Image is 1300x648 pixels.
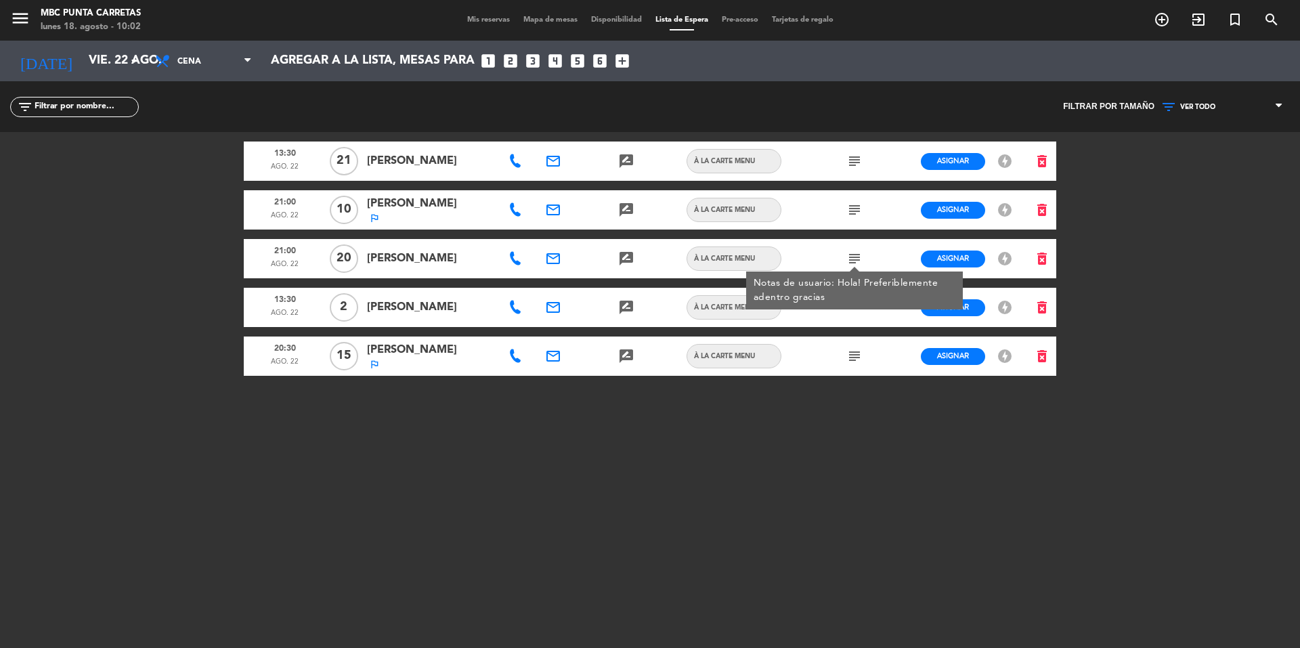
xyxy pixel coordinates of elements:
button: offline_bolt [993,347,1017,365]
span: 10 [330,196,358,224]
span: Agregar a la lista, mesas para [271,54,475,68]
i: looks_two [502,52,519,70]
span: Filtrar por tamaño [1063,100,1154,114]
i: rate_review [618,299,634,316]
span: Asignar [937,302,969,312]
span: ago. 22 [248,210,321,228]
span: À LA CARTE MENU [687,351,762,362]
i: rate_review [618,348,634,364]
i: looks_6 [591,52,609,70]
span: 20:30 [248,339,321,357]
i: looks_4 [546,52,564,70]
i: offline_bolt [997,348,1013,364]
button: delete_forever [1028,296,1056,320]
button: delete_forever [1028,198,1056,222]
button: Asignar [921,348,985,365]
span: ago. 22 [248,307,321,325]
i: exit_to_app [1190,12,1207,28]
button: offline_bolt [993,250,1017,267]
span: Disponibilidad [584,16,649,24]
span: Asignar [937,351,969,361]
button: Asignar [921,202,985,219]
i: outlined_flag [369,213,380,223]
i: looks_3 [524,52,542,70]
button: Asignar [921,251,985,267]
i: add_box [613,52,631,70]
span: Pre-acceso [715,16,765,24]
i: delete_forever [1034,202,1050,218]
i: subject [846,348,863,364]
span: 13:30 [248,144,321,162]
span: 21:00 [248,193,321,211]
button: Asignar [921,153,985,170]
i: filter_list [17,99,33,115]
button: delete_forever [1028,345,1056,368]
span: ago. 22 [248,356,321,374]
input: Filtrar por nombre... [33,100,138,114]
span: [PERSON_NAME] [367,299,494,316]
span: [PERSON_NAME] [367,152,494,170]
span: Cena [177,49,242,74]
i: looks_one [479,52,497,70]
span: Asignar [937,253,969,263]
i: looks_5 [569,52,586,70]
i: arrow_drop_down [126,53,142,69]
i: delete_forever [1034,153,1050,169]
span: À LA CARTE MENU [687,302,762,313]
i: email [545,299,561,316]
i: subject [846,153,863,169]
i: rate_review [618,251,634,267]
div: MBC Punta Carretas [41,7,141,20]
span: 20 [330,244,358,273]
span: À LA CARTE MENU [687,156,762,167]
i: email [545,202,561,218]
i: offline_bolt [997,202,1013,218]
span: 13:30 [248,290,321,308]
span: Tarjetas de regalo [765,16,840,24]
i: subject [846,251,863,267]
i: subject [846,202,863,218]
span: Mis reservas [460,16,517,24]
i: menu [10,8,30,28]
span: 15 [330,342,358,370]
span: [PERSON_NAME] [367,250,494,267]
i: rate_review [618,202,634,218]
button: menu [10,8,30,33]
span: VER TODO [1180,103,1215,111]
span: Lista de Espera [649,16,715,24]
span: 21 [330,147,358,175]
span: 21:00 [248,242,321,259]
button: delete_forever [1028,247,1056,271]
span: À LA CARTE MENU [687,204,762,215]
span: [PERSON_NAME] [367,195,494,213]
i: search [1263,12,1280,28]
i: add_circle_outline [1154,12,1170,28]
i: delete_forever [1034,251,1050,267]
i: delete_forever [1034,299,1050,316]
button: offline_bolt [993,299,1017,316]
i: outlined_flag [369,359,380,370]
i: rate_review [618,153,634,169]
span: Asignar [937,204,969,215]
span: Asignar [937,156,969,166]
span: 2 [330,293,358,322]
span: À LA CARTE MENU [687,253,762,264]
i: email [545,348,561,364]
i: [DATE] [10,46,82,76]
span: ago. 22 [248,161,321,179]
i: email [545,153,561,169]
i: offline_bolt [997,299,1013,316]
i: offline_bolt [997,153,1013,169]
i: email [545,251,561,267]
div: Notas de usuario: Hola! Preferiblemente adentro gracias [754,276,956,305]
div: lunes 18. agosto - 10:02 [41,20,141,34]
i: delete_forever [1034,348,1050,364]
button: delete_forever [1028,150,1056,173]
span: [PERSON_NAME] [367,341,494,359]
i: offline_bolt [997,251,1013,267]
button: offline_bolt [993,201,1017,219]
span: ago. 22 [248,259,321,276]
span: Mapa de mesas [517,16,584,24]
i: turned_in_not [1227,12,1243,28]
button: offline_bolt [993,152,1017,170]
